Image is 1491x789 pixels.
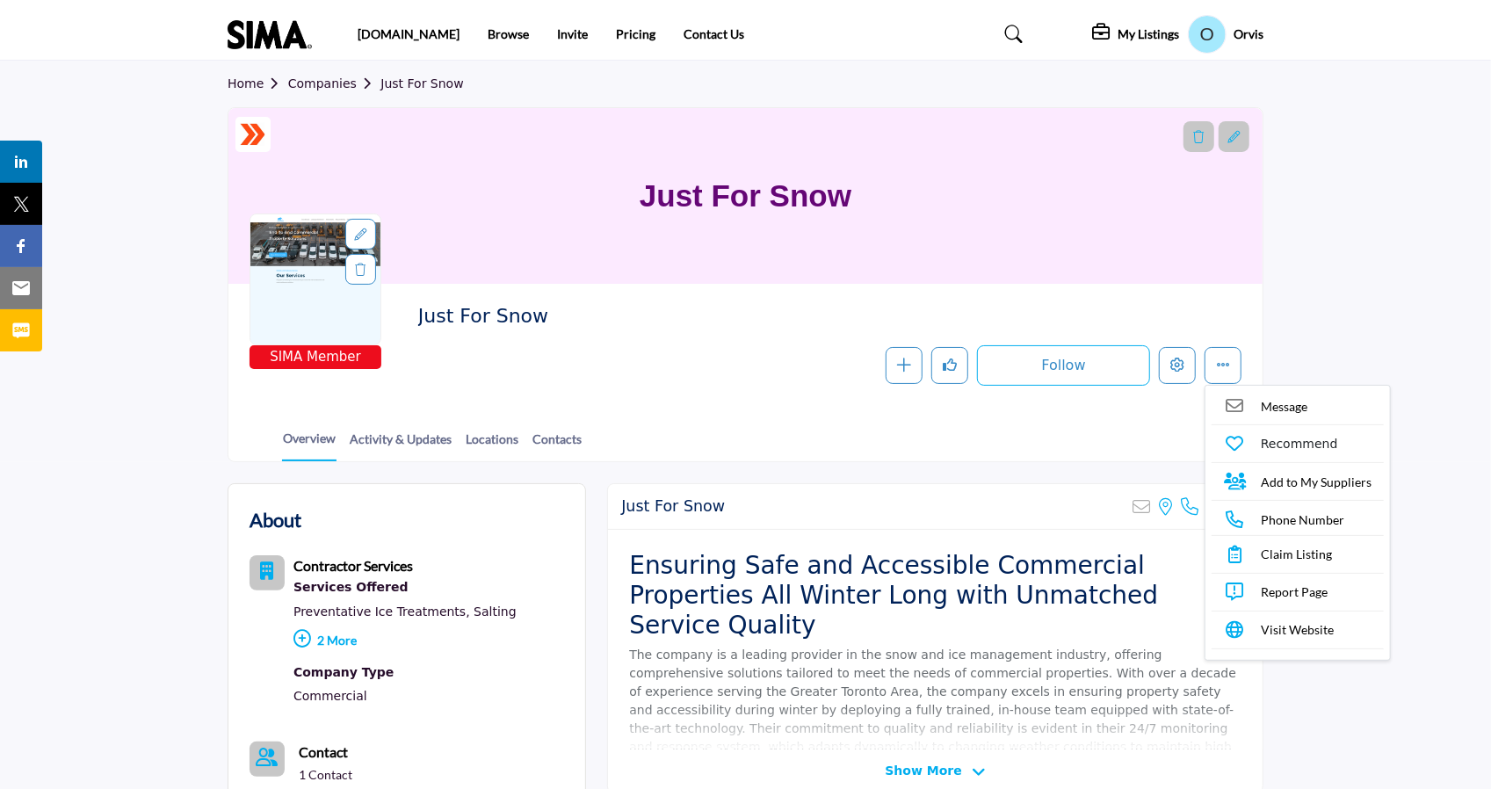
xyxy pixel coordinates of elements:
a: Browse [488,26,529,41]
a: Pricing [616,26,655,41]
span: Add to My Suppliers [1261,473,1372,491]
a: 1 Contact [299,766,352,784]
a: Activity & Updates [349,430,452,460]
a: Invite [557,26,588,41]
a: Company Type [293,662,517,684]
a: Salting [474,604,517,619]
button: Edit company [1159,347,1196,384]
a: Visit Website [1212,616,1384,644]
div: Services Offered refers to the specific products, assistance, or expertise a business provides to... [293,576,517,599]
span: Visit Website [1261,620,1334,639]
a: Recommend [1212,430,1384,458]
p: Recommend [1261,435,1338,453]
a: Companies [288,76,381,90]
span: Show More [885,762,961,780]
div: Aspect Ratio:6:1,Size:1200x200px [1219,121,1249,152]
a: Services Offered [293,576,517,599]
button: Show hide supplier dropdown [1188,15,1227,54]
h2: Just For Snow [418,305,901,328]
h5: Orvis [1234,25,1263,43]
a: [DOMAIN_NAME] [358,26,460,41]
img: site Logo [228,20,321,49]
div: My Listings [1092,24,1179,45]
button: Like [931,347,968,384]
a: Contacts [532,430,583,460]
span: Message [1261,397,1307,416]
span: Phone Number [1261,510,1344,529]
p: 2 More [293,624,517,662]
a: Home [228,76,288,90]
h1: Just For Snow [640,108,851,284]
a: Just For Snow [380,76,463,90]
a: Link of redirect to contact page [250,742,285,777]
div: A Company Type refers to the legal structure of a business, such as sole proprietorship, partners... [293,662,517,684]
span: SIMA Member [253,347,378,367]
a: Contact [299,742,348,763]
span: Report Page [1261,583,1328,601]
button: Category Icon [250,555,285,590]
a: Overview [282,429,337,461]
a: Commercial [293,689,367,703]
h2: Ensuring Safe and Accessible Commercial Properties All Winter Long with Unmatched Service Quality [629,551,1241,640]
img: ASM Certified [240,121,266,148]
button: Follow [977,345,1150,386]
a: Phone Number [1212,505,1384,536]
b: Contractor Services [293,557,413,574]
b: Contact [299,743,348,760]
a: Contractor Services [293,560,413,574]
h5: My Listings [1118,26,1179,42]
h2: About [250,505,301,534]
h2: Just For Snow [621,497,725,516]
ul: More details [1205,385,1391,661]
div: Aspect Ratio:1:1,Size:400x400px [345,219,376,250]
span: Claim Listing [1261,545,1332,563]
a: Search [988,20,1035,48]
a: Sorry, we don't currently have a contact for this listing, so we can't send them a message. [1212,392,1384,420]
a: Contact Us [684,26,744,41]
button: More details [1205,347,1241,384]
a: Preventative Ice Treatments, [293,604,470,619]
a: Locations [465,430,519,460]
a: Add to My Suppliers [1212,467,1384,496]
button: Contact-Employee Icon [250,742,285,777]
